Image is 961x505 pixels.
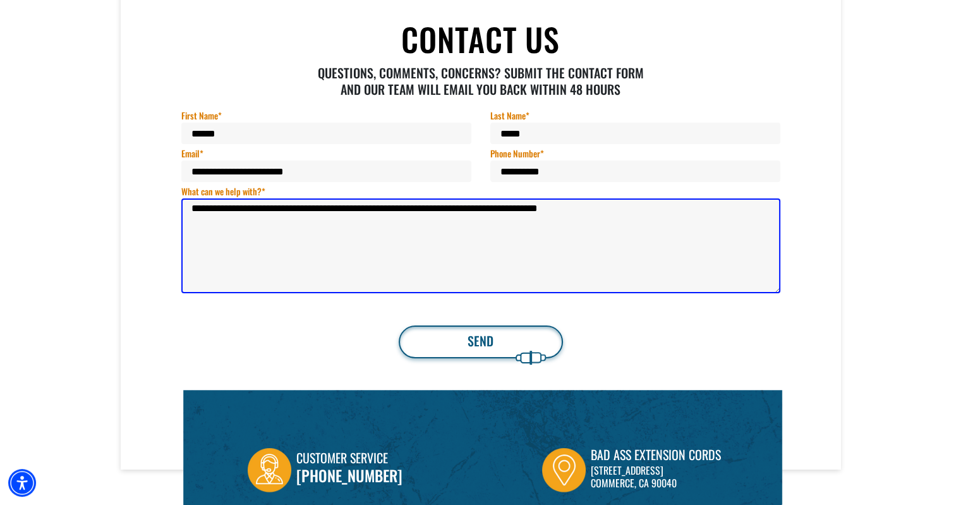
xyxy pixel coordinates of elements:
p: [STREET_ADDRESS] Commerce, CA 90040 [591,464,721,489]
button: Send [399,326,563,358]
p: QUESTIONS, COMMENTS, CONCERNS? SUBMIT THE CONTACT FORM AND OUR TEAM WILL EMAIL YOU BACK WITHIN 48... [308,64,653,97]
div: Customer Service [296,448,402,469]
img: Customer Service [248,448,291,492]
div: Accessibility Menu [8,469,36,497]
a: call 833-674-1699 [296,464,402,487]
h1: CONTACT US [181,23,780,54]
img: Bad Ass Extension Cords [542,448,586,492]
div: Bad Ass Extension Cords [591,445,721,464]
